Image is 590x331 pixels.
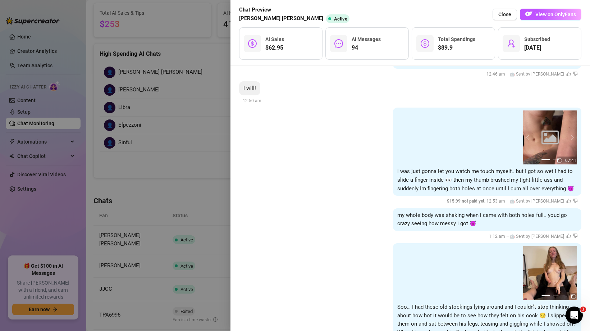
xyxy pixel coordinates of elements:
span: 12:46 am — [486,72,578,77]
span: View on OnlyFans [535,12,576,17]
span: video-camera [571,294,576,299]
span: $89.9 [438,44,475,52]
span: 1 [580,307,586,312]
img: OF [525,10,532,18]
span: 12:53 am — [447,199,578,204]
span: dislike [573,233,578,238]
span: like [566,72,571,76]
span: Active [334,16,347,22]
button: 2 [553,159,559,160]
button: Close [493,9,517,20]
span: video-camera [557,158,562,163]
button: OFView on OnlyFans [520,9,581,20]
img: media [523,246,577,300]
button: 2 [553,295,559,296]
span: 94 [352,44,381,52]
span: 🤖 Sent by [PERSON_NAME] [509,72,564,77]
span: $ 15.99 not paid yet , [447,199,486,204]
span: AI Messages [352,36,381,42]
span: [PERSON_NAME] [PERSON_NAME] [239,14,323,23]
span: message [334,39,343,48]
span: 🤖 Sent by [PERSON_NAME] [509,199,564,204]
span: 12:50 am [243,98,261,103]
iframe: Intercom live chat [566,307,583,324]
span: Total Spendings [438,36,475,42]
button: prev [526,270,532,276]
span: AI Sales [265,36,284,42]
span: like [566,199,571,203]
button: next [568,135,574,140]
button: prev [526,135,532,140]
span: user-add [507,39,516,48]
span: 🤖 Sent by [PERSON_NAME] [509,234,564,239]
span: Chat Preview [239,6,352,14]
span: Subscribed [524,36,550,42]
button: next [568,270,574,276]
span: dislike [573,72,578,76]
span: like [566,233,571,238]
a: OFView on OnlyFans [520,9,581,21]
span: dislike [573,199,578,203]
span: i was just gonna let you watch me touch myself.. but I got so wet I had to slide a finger inside ... [397,168,574,191]
span: 1:12 am — [489,234,578,239]
span: dollar [248,39,257,48]
span: my whole body was shaking when i came with both holes full.. youd go crazy seeing how messy i got 😈 [397,212,567,227]
span: [DATE] [524,44,550,52]
span: Close [498,12,511,17]
span: $62.95 [265,44,284,52]
span: I will! [243,85,256,91]
span: 07:41 [565,158,576,163]
span: dollar [421,39,429,48]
